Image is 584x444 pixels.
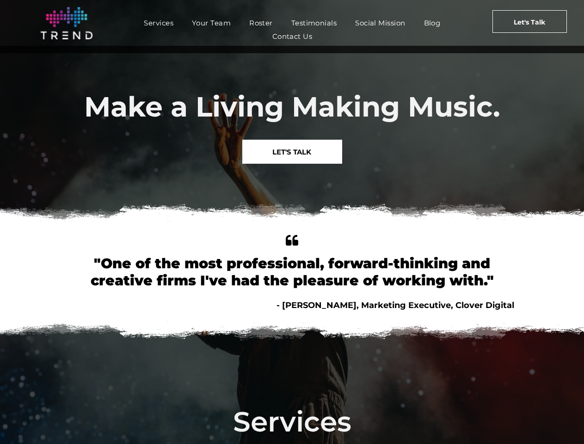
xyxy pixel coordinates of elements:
[233,405,351,438] span: Services
[282,16,346,30] a: Testimonials
[84,90,500,123] span: Make a Living Making Music.
[263,30,322,43] a: Contact Us
[492,10,567,33] a: Let's Talk
[240,16,282,30] a: Roster
[91,255,494,289] font: "One of the most professional, forward-thinking and creative firms I've had the pleasure of worki...
[415,16,450,30] a: Blog
[277,300,514,310] span: - [PERSON_NAME], Marketing Executive, Clover Digital
[135,16,183,30] a: Services
[514,11,545,34] span: Let's Talk
[242,140,342,164] a: LET'S TALK
[41,7,92,39] img: logo
[183,16,240,30] a: Your Team
[346,16,414,30] a: Social Mission
[272,140,311,164] span: LET'S TALK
